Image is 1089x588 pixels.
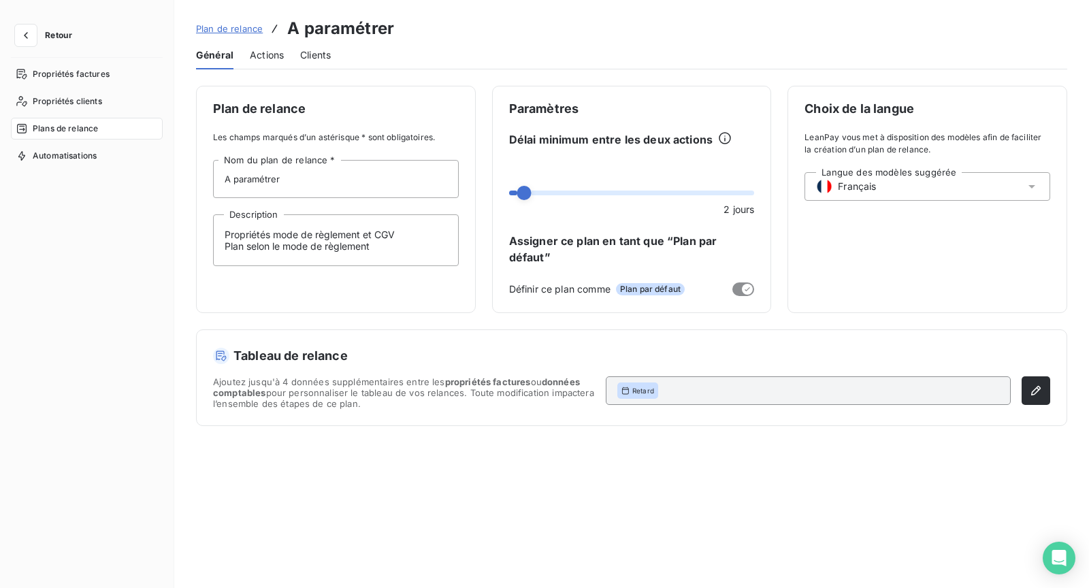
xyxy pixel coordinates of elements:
span: Propriétés factures [33,68,110,80]
span: Actions [250,48,284,62]
span: Assigner ce plan en tant que “Plan par défaut” [509,233,755,265]
span: Plans de relance [33,122,98,135]
h5: Tableau de relance [213,346,1050,365]
span: Clients [300,48,331,62]
span: Ajoutez jusqu'à 4 données supplémentaires entre les ou pour personnaliser le tableau de vos relan... [213,376,595,409]
a: Propriétés clients [11,91,163,112]
span: LeanPay vous met à disposition des modèles afin de faciliter la création d’un plan de relance. [804,131,1050,156]
span: Choix de la langue [804,103,1050,115]
span: 2 jours [724,202,754,216]
a: Automatisations [11,145,163,167]
button: Retour [11,24,83,46]
span: Français [838,180,876,193]
span: propriétés factures [445,376,531,387]
span: données comptables [213,376,580,398]
input: placeholder [213,160,459,198]
span: Plan par défaut [616,283,685,295]
span: Paramètres [509,103,755,115]
div: Open Intercom Messenger [1043,542,1075,574]
span: Définir ce plan comme [509,282,611,296]
a: Plans de relance [11,118,163,140]
span: Retour [45,31,72,39]
span: Général [196,48,233,62]
span: Les champs marqués d’un astérisque * sont obligatoires. [213,131,459,144]
span: Délai minimum entre les deux actions [509,131,713,148]
textarea: Propriétés mode de règlement et CGV Plan selon le mode de règlement [213,214,459,266]
span: Retard [632,386,654,395]
span: Plan de relance [213,103,459,115]
span: Automatisations [33,150,97,162]
span: Plan de relance [196,23,263,34]
a: Propriétés factures [11,63,163,85]
a: Plan de relance [196,22,263,35]
span: Propriétés clients [33,95,102,108]
h3: A paramétrer [287,16,394,41]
